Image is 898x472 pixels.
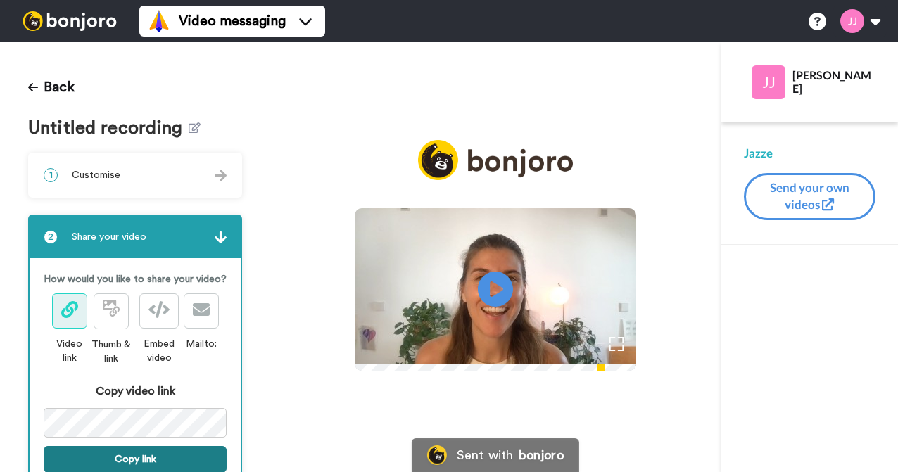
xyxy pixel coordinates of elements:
p: How would you like to share your video? [44,272,227,286]
div: Sent with [457,449,513,461]
a: Bonjoro LogoSent withbonjoro [412,438,579,472]
div: Mailto: [184,337,219,351]
img: arrow.svg [215,231,227,243]
span: Untitled recording [28,118,189,139]
span: Share your video [72,230,146,244]
img: Bonjoro Logo [427,445,447,465]
img: arrow.svg [215,170,227,181]
img: bj-logo-header-white.svg [17,11,122,31]
span: Customise [72,168,120,182]
div: Video link [51,337,88,365]
div: [PERSON_NAME] [792,68,875,95]
img: logo_full.png [418,140,573,180]
span: Video messaging [179,11,286,31]
span: 2 [44,230,58,244]
span: 1 [44,168,58,182]
button: Send your own videos [744,173,875,220]
img: vm-color.svg [148,10,170,32]
div: bonjoro [519,449,564,461]
img: Full screen [609,337,624,351]
div: Jazze [744,145,875,162]
div: Thumb & link [87,338,134,366]
div: Copy video link [44,383,227,400]
div: Embed video [134,337,184,365]
img: Profile Image [752,65,785,99]
div: 1Customise [28,153,242,198]
button: Back [28,70,75,104]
